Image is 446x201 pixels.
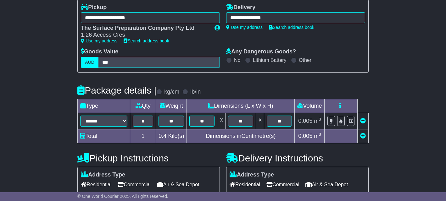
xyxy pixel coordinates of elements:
[81,32,208,39] div: 1,26 Access Cres
[319,132,321,137] sup: 3
[156,129,187,143] td: Kilo(s)
[81,38,117,43] a: Use my address
[164,89,179,95] label: kg/cm
[81,4,107,11] label: Pickup
[190,89,201,95] label: lb/in
[81,171,125,178] label: Address Type
[230,171,274,178] label: Address Type
[77,85,156,95] h4: Package details |
[77,194,168,199] span: © One World Courier 2025. All rights reserved.
[187,99,295,113] td: Dimensions (L x W x H)
[226,48,296,55] label: Any Dangerous Goods?
[130,129,156,143] td: 1
[266,180,299,189] span: Commercial
[78,129,130,143] td: Total
[124,38,169,43] a: Search address book
[226,4,255,11] label: Delivery
[269,25,314,30] a: Search address book
[159,133,166,139] span: 0.4
[319,117,321,122] sup: 3
[130,99,156,113] td: Qty
[77,153,220,163] h4: Pickup Instructions
[187,129,295,143] td: Dimensions in Centimetre(s)
[226,153,369,163] h4: Delivery Instructions
[298,118,312,124] span: 0.005
[234,57,240,63] label: No
[157,180,199,189] span: Air & Sea Depot
[156,99,187,113] td: Weight
[81,48,118,55] label: Goods Value
[118,180,150,189] span: Commercial
[295,99,325,113] td: Volume
[78,99,130,113] td: Type
[314,133,321,139] span: m
[81,57,98,68] label: AUD
[226,25,263,30] a: Use my address
[305,180,348,189] span: Air & Sea Depot
[81,25,208,32] div: The Surface Preparation Company Pty Ltd
[299,57,311,63] label: Other
[256,113,264,129] td: x
[230,180,260,189] span: Residential
[314,118,321,124] span: m
[253,57,287,63] label: Lithium Battery
[360,118,366,124] a: Remove this item
[217,113,226,129] td: x
[298,133,312,139] span: 0.005
[360,133,366,139] a: Add new item
[81,180,111,189] span: Residential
